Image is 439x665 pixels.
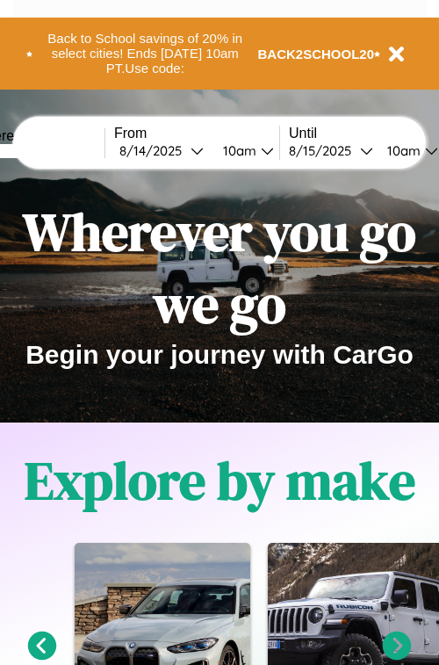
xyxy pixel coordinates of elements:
button: 8/14/2025 [114,141,209,160]
b: BACK2SCHOOL20 [258,47,375,61]
div: 8 / 15 / 2025 [289,142,360,159]
h1: Explore by make [25,445,415,517]
div: 10am [214,142,261,159]
button: 10am [209,141,279,160]
div: 10am [378,142,425,159]
label: From [114,126,279,141]
button: Back to School savings of 20% in select cities! Ends [DATE] 10am PT.Use code: [32,26,258,81]
div: 8 / 14 / 2025 [119,142,191,159]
